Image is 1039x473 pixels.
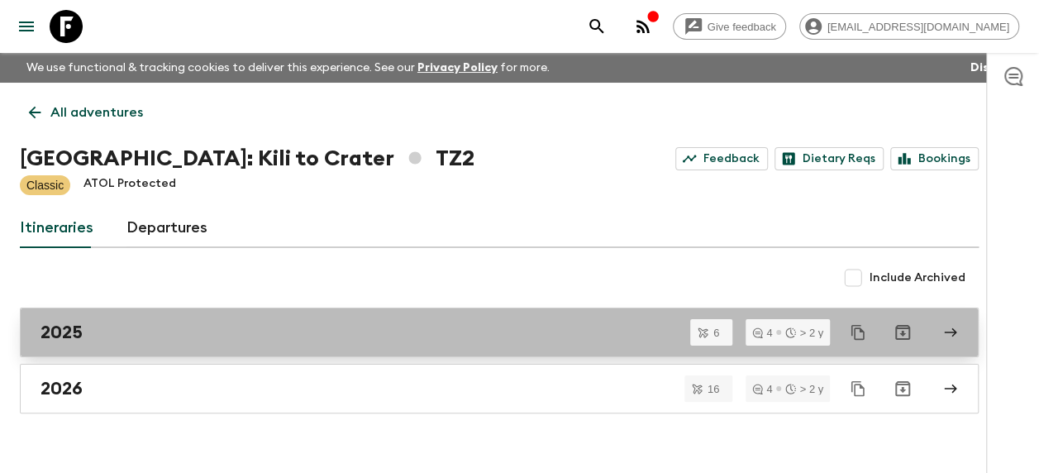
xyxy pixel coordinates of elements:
a: Dietary Reqs [774,147,884,170]
p: ATOL Protected [83,175,176,195]
a: Departures [126,208,207,248]
button: Archive [886,316,919,349]
span: Include Archived [870,270,965,286]
span: [EMAIL_ADDRESS][DOMAIN_NAME] [818,21,1018,33]
div: > 2 y [785,384,823,394]
a: 2026 [20,364,979,413]
a: All adventures [20,96,152,129]
button: Archive [886,372,919,405]
span: Give feedback [698,21,785,33]
a: Give feedback [673,13,786,40]
div: [EMAIL_ADDRESS][DOMAIN_NAME] [799,13,1019,40]
h2: 2025 [41,322,83,343]
a: Bookings [890,147,979,170]
h1: [GEOGRAPHIC_DATA]: Kili to Crater TZ2 [20,142,474,175]
p: Classic [26,177,64,193]
p: All adventures [50,103,143,122]
a: Itineraries [20,208,93,248]
button: Duplicate [843,374,873,404]
p: We use functional & tracking cookies to deliver this experience. See our for more. [20,53,556,83]
span: 16 [698,384,729,394]
div: 4 [752,327,772,338]
h2: 2026 [41,378,83,399]
div: 4 [752,384,772,394]
span: 6 [703,327,729,338]
button: search adventures [580,10,613,43]
button: Duplicate [843,318,873,347]
div: > 2 y [785,327,823,338]
button: Dismiss [966,56,1019,79]
a: Privacy Policy [417,62,498,74]
button: menu [10,10,43,43]
a: Feedback [675,147,768,170]
a: 2025 [20,308,979,357]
